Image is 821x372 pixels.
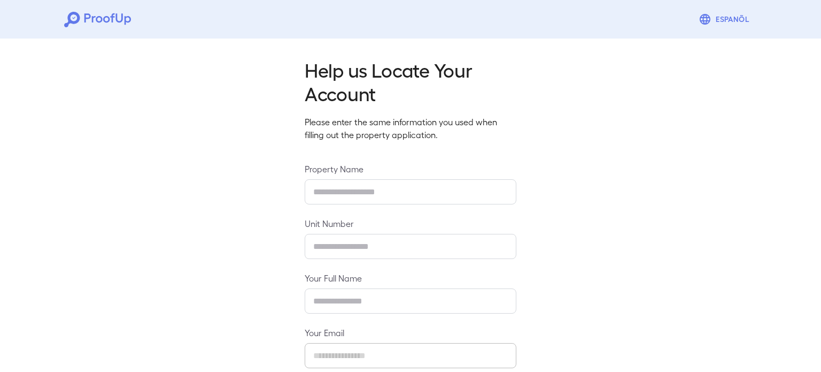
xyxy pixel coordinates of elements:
[305,217,516,230] label: Unit Number
[305,58,516,105] h2: Help us Locate Your Account
[305,163,516,175] label: Property Name
[305,272,516,284] label: Your Full Name
[305,327,516,339] label: Your Email
[694,9,757,30] button: Espanõl
[305,116,516,141] p: Please enter the same information you used when filling out the property application.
